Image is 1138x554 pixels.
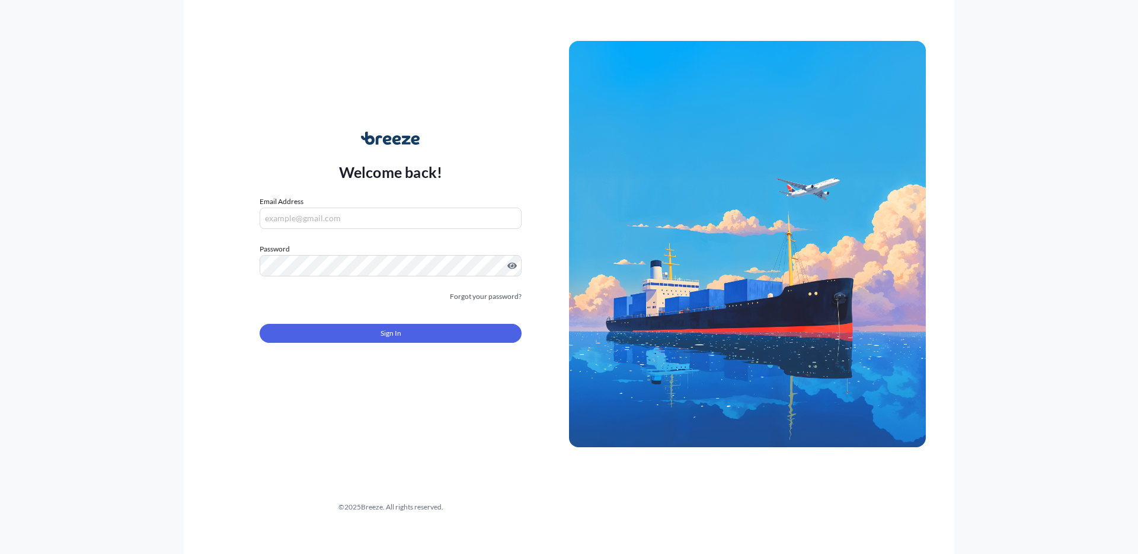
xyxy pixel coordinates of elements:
[212,501,569,513] div: © 2025 Breeze. All rights reserved.
[260,324,522,343] button: Sign In
[450,291,522,303] a: Forgot your password?
[381,327,401,339] span: Sign In
[339,163,443,182] p: Welcome back!
[260,196,303,208] label: Email Address
[507,261,517,270] button: Show password
[260,243,522,255] label: Password
[569,41,926,447] img: Ship illustration
[260,208,522,229] input: example@gmail.com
